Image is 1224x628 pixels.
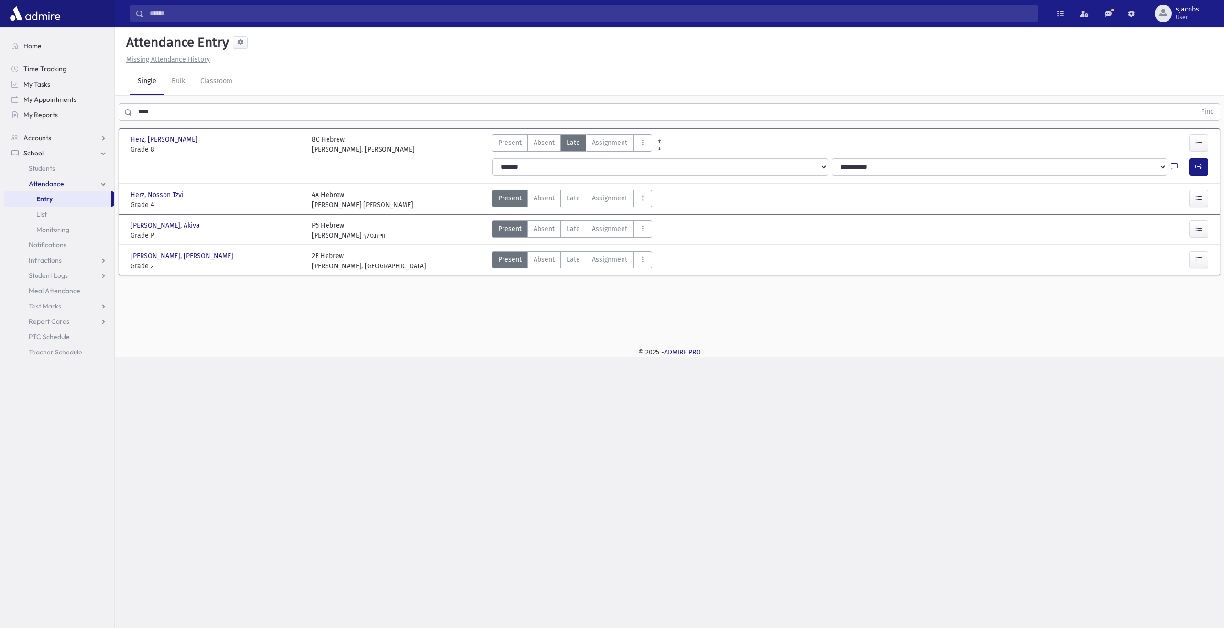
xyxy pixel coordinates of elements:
[4,77,114,92] a: My Tasks
[4,145,114,161] a: School
[4,107,114,122] a: My Reports
[29,332,70,341] span: PTC Schedule
[1195,104,1220,120] button: Find
[36,195,53,203] span: Entry
[29,164,55,173] span: Students
[312,220,386,241] div: P5 Hebrew [PERSON_NAME] ווייזנסקי
[4,176,114,191] a: Attendance
[4,130,114,145] a: Accounts
[1176,6,1199,13] span: sjacobs
[498,224,522,234] span: Present
[4,344,114,360] a: Teacher Schedule
[4,161,114,176] a: Students
[29,317,69,326] span: Report Cards
[193,68,240,95] a: Classroom
[23,149,44,157] span: School
[312,134,415,154] div: 8C Hebrew [PERSON_NAME]. [PERSON_NAME]
[664,348,701,356] a: ADMIRE PRO
[4,92,114,107] a: My Appointments
[36,225,69,234] span: Monitoring
[4,283,114,298] a: Meal Attendance
[131,231,302,241] span: Grade P
[122,34,229,51] h5: Attendance Entry
[534,138,555,148] span: Absent
[492,220,652,241] div: AttTypes
[312,190,413,210] div: 4A Hebrew [PERSON_NAME] [PERSON_NAME]
[144,5,1037,22] input: Search
[492,190,652,210] div: AttTypes
[23,110,58,119] span: My Reports
[592,193,627,203] span: Assignment
[29,271,68,280] span: Student Logs
[4,298,114,314] a: Test Marks
[4,191,111,207] a: Entry
[312,251,426,271] div: 2E Hebrew [PERSON_NAME], [GEOGRAPHIC_DATA]
[23,95,76,104] span: My Appointments
[4,207,114,222] a: List
[131,251,235,261] span: [PERSON_NAME], [PERSON_NAME]
[29,302,61,310] span: Test Marks
[492,134,652,154] div: AttTypes
[131,190,186,200] span: Herz, Nosson Tzvi
[23,42,42,50] span: Home
[498,193,522,203] span: Present
[567,193,580,203] span: Late
[131,144,302,154] span: Grade 8
[164,68,193,95] a: Bulk
[122,55,210,64] a: Missing Attendance History
[4,61,114,77] a: Time Tracking
[4,268,114,283] a: Student Logs
[534,224,555,234] span: Absent
[4,237,114,253] a: Notifications
[36,210,47,219] span: List
[4,329,114,344] a: PTC Schedule
[492,251,652,271] div: AttTypes
[592,254,627,264] span: Assignment
[29,286,80,295] span: Meal Attendance
[23,80,50,88] span: My Tasks
[4,38,114,54] a: Home
[29,256,62,264] span: Infractions
[130,347,1209,357] div: © 2025 -
[567,138,580,148] span: Late
[130,68,164,95] a: Single
[592,224,627,234] span: Assignment
[29,241,66,249] span: Notifications
[29,348,82,356] span: Teacher Schedule
[534,193,555,203] span: Absent
[131,134,199,144] span: Herz, [PERSON_NAME]
[567,224,580,234] span: Late
[131,220,202,231] span: [PERSON_NAME], Akiva
[498,138,522,148] span: Present
[4,253,114,268] a: Infractions
[592,138,627,148] span: Assignment
[131,261,302,271] span: Grade 2
[23,65,66,73] span: Time Tracking
[131,200,302,210] span: Grade 4
[567,254,580,264] span: Late
[8,4,63,23] img: AdmirePro
[4,222,114,237] a: Monitoring
[534,254,555,264] span: Absent
[126,55,210,64] u: Missing Attendance History
[498,254,522,264] span: Present
[23,133,51,142] span: Accounts
[29,179,64,188] span: Attendance
[1176,13,1199,21] span: User
[4,314,114,329] a: Report Cards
